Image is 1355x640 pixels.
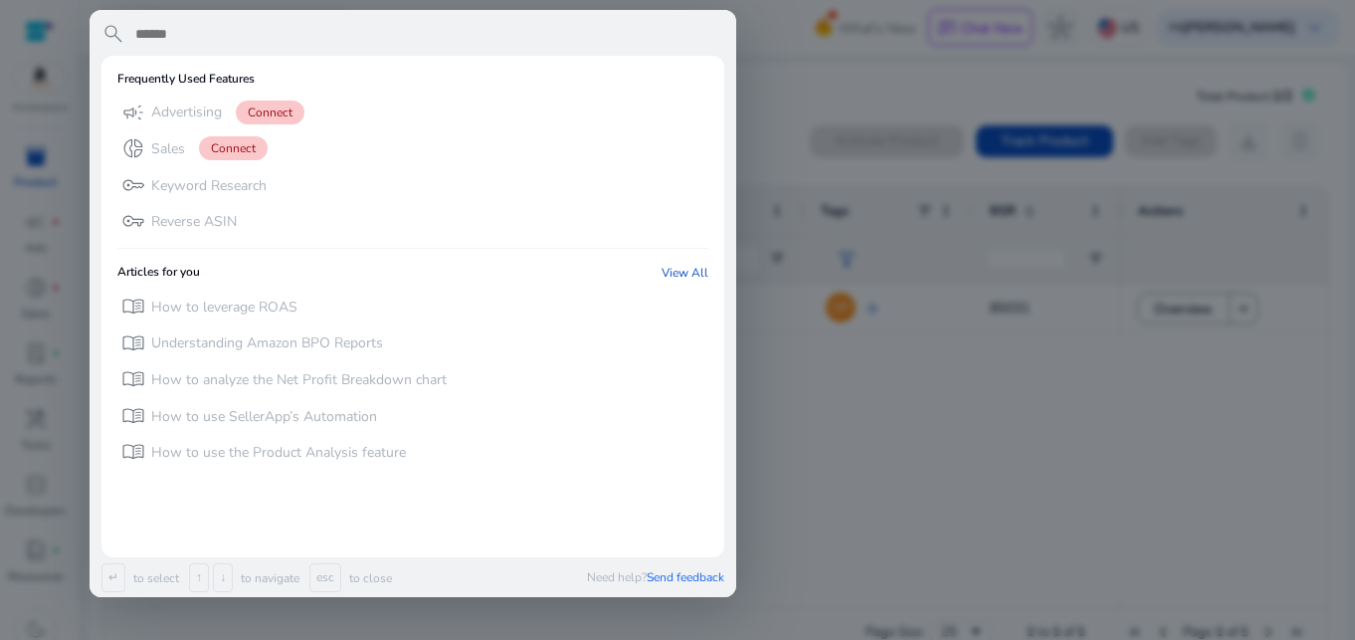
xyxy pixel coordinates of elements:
span: vpn_key [121,209,145,233]
p: to close [345,570,392,586]
span: menu_book [121,404,145,428]
span: ↵ [101,563,125,592]
h6: Frequently Used Features [117,72,255,86]
span: donut_small [121,136,145,160]
span: Connect [199,136,268,160]
span: menu_book [121,367,145,391]
p: Sales [151,139,185,159]
p: to navigate [237,570,299,586]
span: Send feedback [647,569,724,585]
p: How to use the Product Analysis feature [151,443,406,463]
p: Understanding Amazon BPO Reports [151,333,383,353]
span: menu_book [121,331,145,355]
span: campaign [121,101,145,124]
span: Connect [236,101,304,124]
p: How to leverage ROAS [151,298,297,318]
p: How to use SellerApp’s Automation [151,407,377,427]
h6: Articles for you [117,265,200,281]
p: How to analyze the Net Profit Breakdown chart [151,370,447,390]
span: search [101,22,125,46]
span: menu_book [121,440,145,464]
a: View All [662,265,708,281]
span: esc [309,563,341,592]
span: menu_book [121,295,145,319]
p: Reverse ASIN [151,212,237,232]
span: ↑ [189,563,209,592]
p: Keyword Research [151,176,267,196]
span: ↓ [213,563,233,592]
p: Advertising [151,103,222,122]
p: Need help? [587,569,724,585]
p: to select [129,570,179,586]
span: key [121,173,145,197]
